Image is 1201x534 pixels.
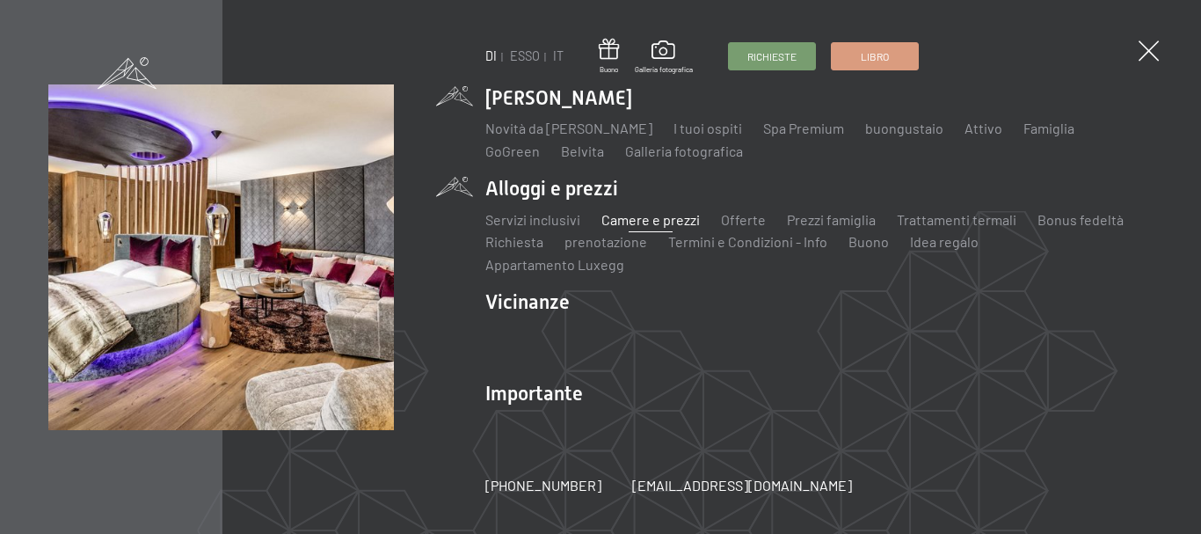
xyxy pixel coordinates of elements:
[632,477,852,494] font: [EMAIL_ADDRESS][DOMAIN_NAME]
[485,476,601,495] a: [PHONE_NUMBER]
[485,48,497,63] a: DI
[553,48,564,63] a: IT
[673,120,742,136] a: I tuoi ospiti
[668,233,827,250] a: Termini e Condizioni - Info
[601,211,700,228] a: Camere e prezzi
[635,65,693,74] font: Galleria fotografica
[485,256,624,273] a: Appartamento Luxegg
[897,211,1016,228] a: Trattamenti termali
[763,120,844,136] a: Spa Premium
[485,143,540,159] a: GoGreen
[832,43,918,69] a: Libro
[485,233,543,250] a: Richiesta
[625,143,743,159] a: Galleria fotografica
[964,120,1002,136] a: Attivo
[510,48,540,63] a: ESSO
[721,211,766,228] a: Offerte
[485,120,652,136] a: Novità da [PERSON_NAME]
[485,477,601,494] font: [PHONE_NUMBER]
[561,143,604,159] a: Belvita
[729,43,815,69] a: Richieste
[848,233,889,250] a: Buono
[600,65,618,74] font: Buono
[485,211,580,228] a: Servizi inclusivi
[861,50,889,62] font: Libro
[599,39,619,75] a: Buono
[632,476,852,495] a: [EMAIL_ADDRESS][DOMAIN_NAME]
[865,120,943,136] a: buongustaio
[1037,211,1124,228] a: Bonus fedeltà
[787,211,876,228] a: Prezzi famiglia
[564,233,647,250] a: prenotazione
[910,233,979,250] a: Idea regalo
[635,40,693,74] a: Galleria fotografica
[1023,120,1074,136] a: Famiglia
[747,50,797,62] font: Richieste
